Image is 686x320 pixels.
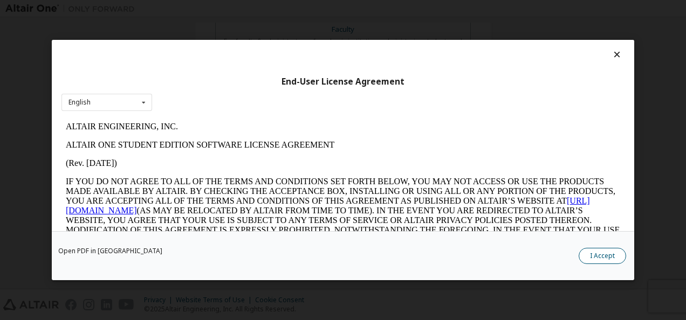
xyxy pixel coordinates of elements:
[61,76,625,87] div: End-User License Agreement
[58,248,162,254] a: Open PDF in [GEOGRAPHIC_DATA]
[4,79,529,98] a: [URL][DOMAIN_NAME]
[4,41,559,51] p: (Rev. [DATE])
[579,248,626,264] button: I Accept
[68,99,91,106] div: English
[4,59,559,137] p: IF YOU DO NOT AGREE TO ALL OF THE TERMS AND CONDITIONS SET FORTH BELOW, YOU MAY NOT ACCESS OR USE...
[4,4,559,14] p: ALTAIR ENGINEERING, INC.
[4,23,559,32] p: ALTAIR ONE STUDENT EDITION SOFTWARE LICENSE AGREEMENT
